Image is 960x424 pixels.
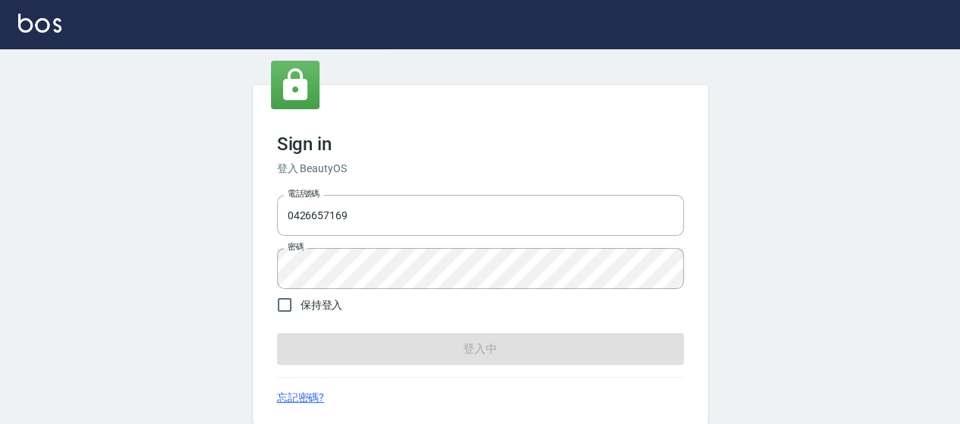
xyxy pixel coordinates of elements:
label: 電話號碼 [288,188,319,199]
h6: 登入 BeautyOS [277,161,684,177]
span: 保持登入 [301,297,343,313]
img: Logo [18,14,61,33]
a: 忘記密碼? [277,390,325,406]
h3: Sign in [277,133,684,155]
label: 密碼 [288,241,304,253]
